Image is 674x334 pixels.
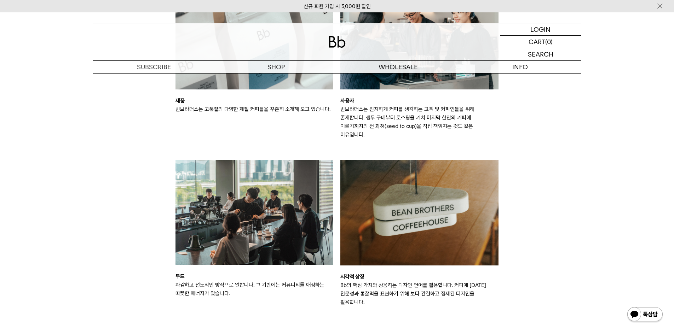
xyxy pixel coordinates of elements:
[627,306,663,323] img: 카카오톡 채널 1:1 채팅 버튼
[175,272,334,281] p: 무드
[500,23,581,36] a: LOGIN
[304,3,371,10] a: 신규 회원 가입 시 3,000원 할인
[337,61,459,73] p: WHOLESALE
[340,281,499,306] p: Bb의 핵심 가치와 상응하는 디자인 언어를 활용합니다. 커피에 [DATE] 전문성과 통찰력을 표현하기 위해 보다 간결하고 정제된 디자인을 활용합니다.
[340,273,499,281] p: 시각적 상징
[329,36,346,48] img: 로고
[175,96,334,105] p: 제품
[215,61,337,73] a: SHOP
[175,281,334,298] p: 과감하고 선도적인 방식으로 일합니다. 그 기반에는 커뮤니티를 애정하는 따뜻한 에너지가 있습니다.
[500,36,581,48] a: CART (0)
[528,48,553,60] p: SEARCH
[459,61,581,73] p: INFO
[175,105,334,113] p: 빈브라더스는 고품질의 다양한 제철 커피들을 꾸준히 소개해 오고 있습니다.
[340,105,499,139] p: 빈브라더스는 진지하게 커피를 생각하는 고객 및 커피인들을 위해 존재합니다. 생두 구매부터 로스팅을 거쳐 마지막 한잔의 커피에 이르기까지의 전 과정(seed to cup)을 직...
[340,96,499,105] p: 사용자
[529,36,545,48] p: CART
[545,36,553,48] p: (0)
[93,61,215,73] a: SUBSCRIBE
[530,23,551,35] p: LOGIN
